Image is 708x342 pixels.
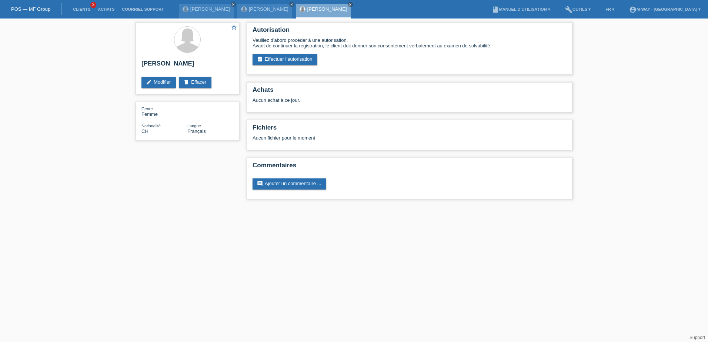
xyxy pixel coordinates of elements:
a: commentAjouter un commentaire ... [253,178,326,190]
h2: Commentaires [253,162,567,173]
a: close [289,2,294,7]
a: bookManuel d’utilisation ▾ [488,7,554,11]
a: editModifier [141,77,176,88]
h2: [PERSON_NAME] [141,60,233,71]
i: close [348,3,352,6]
a: Achats [94,7,118,11]
a: Courriel Support [118,7,167,11]
span: 2 [90,2,96,8]
a: [PERSON_NAME] [190,6,230,12]
h2: Fichiers [253,124,567,135]
h2: Autorisation [253,26,567,37]
a: assignment_turned_inEffectuer l’autorisation [253,54,317,65]
a: POS — MF Group [11,6,50,12]
span: Nationalité [141,124,161,128]
a: buildOutils ▾ [561,7,594,11]
span: Français [187,128,206,134]
i: edit [146,79,152,85]
a: FR ▾ [602,7,618,11]
i: book [492,6,499,13]
i: comment [257,181,263,187]
i: account_circle [629,6,637,13]
a: [PERSON_NAME] [249,6,288,12]
span: Langue [187,124,201,128]
i: delete [183,79,189,85]
a: star_border [231,24,237,32]
a: account_circlem-way - [GEOGRAPHIC_DATA] ▾ [625,7,704,11]
a: [PERSON_NAME] [307,6,347,12]
div: Aucun fichier pour le moment [253,135,479,141]
a: close [348,2,353,7]
i: star_border [231,24,237,31]
a: Support [689,335,705,340]
i: assignment_turned_in [257,56,263,62]
i: close [231,3,235,6]
i: build [565,6,572,13]
a: close [231,2,236,7]
h2: Achats [253,86,567,97]
span: Genre [141,107,153,111]
a: Clients [69,7,94,11]
span: Suisse [141,128,148,134]
div: Femme [141,106,187,117]
div: Aucun achat à ce jour. [253,97,567,108]
i: close [290,3,294,6]
div: Veuillez d’abord procéder à une autorisation. Avant de continuer la registration, le client doit ... [253,37,567,48]
a: deleteEffacer [179,77,211,88]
